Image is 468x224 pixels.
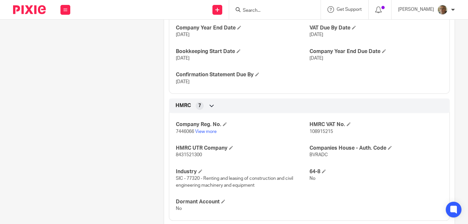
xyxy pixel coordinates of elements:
[176,80,190,84] span: [DATE]
[309,56,323,61] span: [DATE]
[195,129,217,134] a: View more
[437,5,448,15] img: profile%20pic%204.JPG
[176,32,190,37] span: [DATE]
[176,153,202,157] span: 8431521300
[176,129,194,134] span: 7446066
[309,48,443,55] h4: Company Year End Due Date
[309,121,443,128] h4: HMRC VAT No.
[309,25,443,31] h4: VAT Due By Date
[176,25,309,31] h4: Company Year End Date
[309,176,315,181] span: No
[13,5,46,14] img: Pixie
[242,8,301,14] input: Search
[176,206,182,211] span: No
[309,168,443,175] h4: 64-8
[175,102,191,109] span: HMRC
[176,121,309,128] h4: Company Reg. No.
[176,176,293,187] span: SIC - 77320 - Renting and leasing of construction and civil engineering machinery and equipment
[309,32,323,37] span: [DATE]
[309,153,328,157] span: BVRADC
[176,71,309,78] h4: Confirmation Statement Due By
[176,168,309,175] h4: Industry
[337,7,362,12] span: Get Support
[176,56,190,61] span: [DATE]
[309,129,333,134] span: 108915215
[398,6,434,13] p: [PERSON_NAME]
[176,198,309,205] h4: Dormant Account
[309,145,443,152] h4: Companies House - Auth. Code
[198,103,201,109] span: 7
[176,48,309,55] h4: Bookkeeping Start Date
[176,145,309,152] h4: HMRC UTR Company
